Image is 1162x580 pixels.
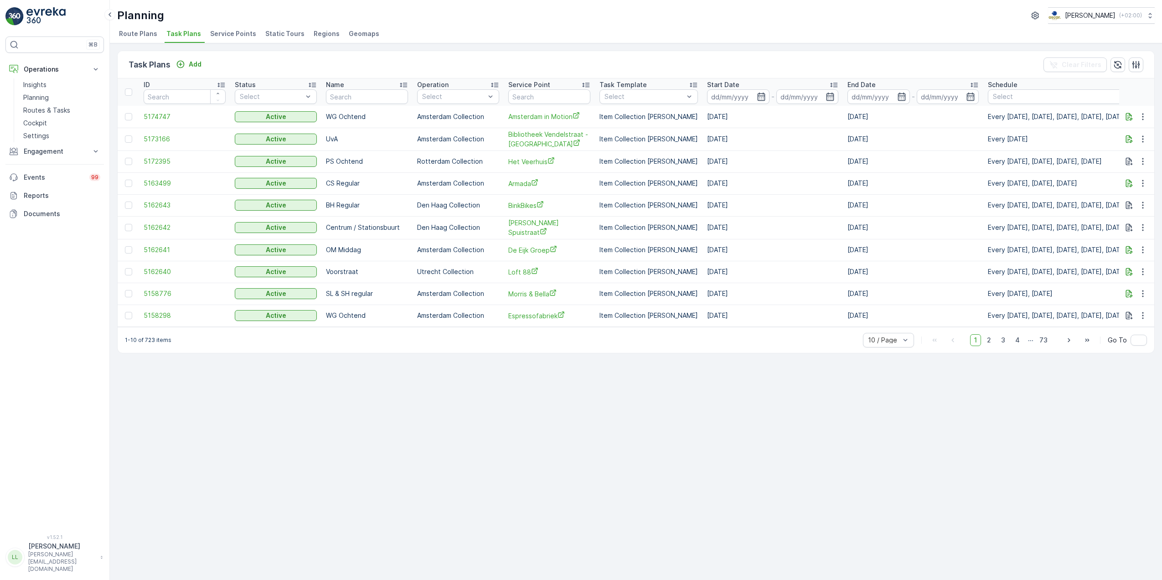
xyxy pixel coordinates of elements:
a: Bram Ladage Spuistraat [508,218,590,237]
p: ... [1028,334,1033,346]
button: Active [235,266,317,277]
a: Cockpit [20,117,104,129]
div: Toggle Row Selected [125,158,132,165]
td: [DATE] [702,261,843,283]
p: Operation [417,80,449,89]
p: Start Date [707,80,739,89]
p: Task Template [599,80,647,89]
div: Toggle Row Selected [125,135,132,143]
span: 73 [1035,334,1052,346]
p: Planning [23,93,49,102]
span: v 1.52.1 [5,534,104,540]
div: Toggle Row Selected [125,312,132,319]
td: [DATE] [702,128,843,150]
span: 5162641 [144,245,226,254]
input: dd/mm/yyyy [776,89,839,104]
td: [DATE] [702,283,843,305]
span: 5162642 [144,223,226,232]
p: WG Ochtend [326,311,408,320]
p: ID [144,80,150,89]
p: - [912,91,915,102]
p: Cockpit [23,119,47,128]
td: [DATE] [702,150,843,172]
span: BinkBikes [508,201,590,210]
span: Service Points [210,29,256,38]
span: 5158776 [144,289,226,298]
p: Documents [24,209,100,218]
p: Task Plans [129,58,170,71]
p: Item Collection [PERSON_NAME] [599,311,698,320]
a: 5163499 [144,179,226,188]
img: logo_light-DOdMpM7g.png [26,7,66,26]
p: Amsterdam Collection [417,135,499,144]
a: 5158298 [144,311,226,320]
div: Toggle Row Selected [125,246,132,254]
p: ⌘B [88,41,98,48]
button: Active [235,178,317,189]
a: Loft 88 [508,267,590,277]
div: Toggle Row Selected [125,180,132,187]
span: 4 [1011,334,1024,346]
p: Centrum / Stationsbuurt [326,223,408,232]
td: [DATE] [702,194,843,216]
div: Toggle Row Selected [125,202,132,209]
td: [DATE] [843,172,983,194]
p: Active [266,223,286,232]
p: Select [993,92,1162,101]
span: Go To [1108,336,1127,345]
div: Toggle Row Selected [125,113,132,120]
span: Static Tours [265,29,305,38]
a: Reports [5,186,104,205]
div: Toggle Row Selected [125,224,132,231]
p: Rotterdam Collection [417,157,499,166]
p: Schedule [988,80,1017,89]
input: dd/mm/yyyy [707,89,770,104]
a: Armada [508,179,590,188]
a: Amsterdam in Motion [508,112,590,121]
input: Search [508,89,590,104]
td: [DATE] [843,239,983,261]
a: 5174747 [144,112,226,121]
p: Reports [24,191,100,200]
a: Bibliotheek Vendelstraat - UvA [508,130,590,149]
a: Het Veerhuis [508,157,590,166]
p: Select [422,92,485,101]
p: Active [266,112,286,121]
input: Search [326,89,408,104]
p: OM Middag [326,245,408,254]
button: Active [235,310,317,321]
td: [DATE] [702,172,843,194]
p: Active [266,135,286,144]
p: - [771,91,775,102]
p: CS Regular [326,179,408,188]
button: Active [235,244,317,255]
input: dd/mm/yyyy [847,89,910,104]
button: Add [172,59,205,70]
a: 5173166 [144,135,226,144]
p: Select [240,92,303,101]
a: 5162643 [144,201,226,210]
p: Active [266,157,286,166]
p: Item Collection [PERSON_NAME] [599,245,698,254]
p: Select [604,92,684,101]
p: Settings [23,131,49,140]
p: Service Point [508,80,550,89]
span: [PERSON_NAME] Spuistraat [508,218,590,237]
p: Insights [23,80,46,89]
p: Item Collection [PERSON_NAME] [599,267,698,276]
span: De Eijk Groep [508,245,590,255]
a: Morris & Bella [508,289,590,299]
p: UvA [326,135,408,144]
p: 99 [91,174,98,181]
div: Toggle Row Selected [125,268,132,275]
p: Item Collection [PERSON_NAME] [599,157,698,166]
span: Route Plans [119,29,157,38]
p: Utrecht Collection [417,267,499,276]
